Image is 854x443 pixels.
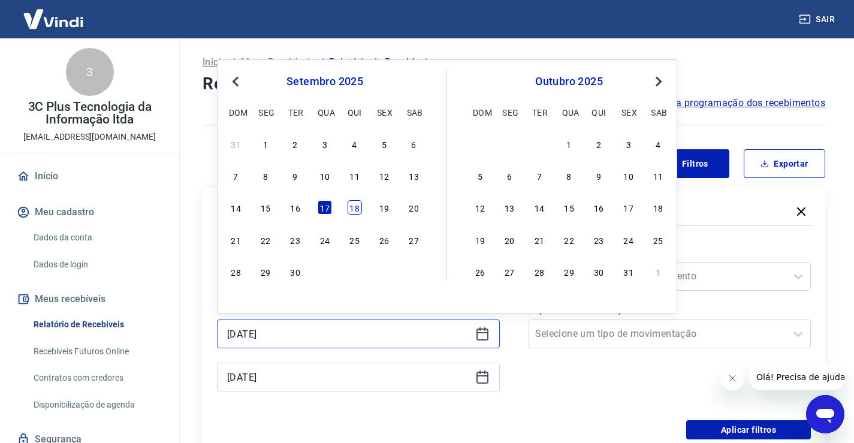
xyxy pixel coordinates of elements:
[532,200,547,215] div: Choose terça-feira, 14 de outubro de 2025
[796,8,840,31] button: Sair
[288,137,303,151] div: Choose terça-feira, 2 de setembro de 2025
[532,264,547,279] div: Choose terça-feira, 28 de outubro de 2025
[473,168,487,183] div: Choose domingo, 5 de outubro de 2025
[562,200,577,215] div: Choose quarta-feira, 15 de outubro de 2025
[229,233,243,247] div: Choose domingo, 21 de setembro de 2025
[562,264,577,279] div: Choose quarta-feira, 29 de outubro de 2025
[651,168,665,183] div: Choose sábado, 11 de outubro de 2025
[318,264,332,279] div: Choose quarta-feira, 1 de outubro de 2025
[229,168,243,183] div: Choose domingo, 7 de setembro de 2025
[288,264,303,279] div: Choose terça-feira, 30 de setembro de 2025
[651,105,665,119] div: sab
[648,149,729,178] button: Filtros
[258,168,273,183] div: Choose segunda-feira, 8 de setembro de 2025
[532,168,547,183] div: Choose terça-feira, 7 de outubro de 2025
[14,163,165,189] a: Início
[23,131,156,143] p: [EMAIL_ADDRESS][DOMAIN_NAME]
[318,137,332,151] div: Choose quarta-feira, 3 de setembro de 2025
[651,74,666,89] button: Next Month
[288,168,303,183] div: Choose terça-feira, 9 de setembro de 2025
[377,264,391,279] div: Choose sexta-feira, 3 de outubro de 2025
[203,72,825,96] h4: Relatório de Recebíveis
[348,264,362,279] div: Choose quinta-feira, 2 de outubro de 2025
[29,366,165,390] a: Contratos com credores
[29,312,165,337] a: Relatório de Recebíveis
[377,233,391,247] div: Choose sexta-feira, 26 de setembro de 2025
[318,233,332,247] div: Choose quarta-feira, 24 de setembro de 2025
[320,55,324,70] p: /
[14,1,92,37] img: Vindi
[502,233,517,247] div: Choose segunda-feira, 20 de outubro de 2025
[471,135,667,280] div: month 2025-10
[29,393,165,417] a: Disponibilização de agenda
[10,101,170,126] p: 3C Plus Tecnologia da Informação ltda
[258,200,273,215] div: Choose segunda-feira, 15 de setembro de 2025
[377,200,391,215] div: Choose sexta-feira, 19 de setembro de 2025
[621,200,636,215] div: Choose sexta-feira, 17 de outubro de 2025
[241,55,315,70] a: Meus Recebíveis
[288,200,303,215] div: Choose terça-feira, 16 de setembro de 2025
[14,199,165,225] button: Meu cadastro
[228,74,243,89] button: Previous Month
[203,55,227,70] a: Início
[621,233,636,247] div: Choose sexta-feira, 24 de outubro de 2025
[318,168,332,183] div: Choose quarta-feira, 10 de setembro de 2025
[473,200,487,215] div: Choose domingo, 12 de outubro de 2025
[227,368,470,386] input: Data final
[562,233,577,247] div: Choose quarta-feira, 22 de outubro de 2025
[621,137,636,151] div: Choose sexta-feira, 3 de outubro de 2025
[231,55,236,70] p: /
[229,200,243,215] div: Choose domingo, 14 de setembro de 2025
[377,168,391,183] div: Choose sexta-feira, 12 de setembro de 2025
[651,137,665,151] div: Choose sábado, 4 de outubro de 2025
[621,264,636,279] div: Choose sexta-feira, 31 de outubro de 2025
[592,264,606,279] div: Choose quinta-feira, 30 de outubro de 2025
[592,168,606,183] div: Choose quinta-feira, 9 de outubro de 2025
[329,55,432,70] p: Relatório de Recebíveis
[621,105,636,119] div: sex
[562,105,577,119] div: qua
[407,264,421,279] div: Choose sábado, 4 de outubro de 2025
[473,137,487,151] div: Choose domingo, 28 de setembro de 2025
[471,74,667,89] div: outubro 2025
[227,135,423,280] div: month 2025-09
[502,105,517,119] div: seg
[532,233,547,247] div: Choose terça-feira, 21 de outubro de 2025
[348,168,362,183] div: Choose quinta-feira, 11 de setembro de 2025
[720,366,744,390] iframe: Fechar mensagem
[473,105,487,119] div: dom
[651,233,665,247] div: Choose sábado, 25 de outubro de 2025
[651,200,665,215] div: Choose sábado, 18 de outubro de 2025
[473,233,487,247] div: Choose domingo, 19 de outubro de 2025
[502,200,517,215] div: Choose segunda-feira, 13 de outubro de 2025
[621,168,636,183] div: Choose sexta-feira, 10 de outubro de 2025
[14,286,165,312] button: Meus recebíveis
[288,233,303,247] div: Choose terça-feira, 23 de setembro de 2025
[744,149,825,178] button: Exportar
[562,137,577,151] div: Choose quarta-feira, 1 de outubro de 2025
[502,264,517,279] div: Choose segunda-feira, 27 de outubro de 2025
[258,264,273,279] div: Choose segunda-feira, 29 de setembro de 2025
[473,264,487,279] div: Choose domingo, 26 de outubro de 2025
[288,105,303,119] div: ter
[348,200,362,215] div: Choose quinta-feira, 18 de setembro de 2025
[348,105,362,119] div: qui
[407,168,421,183] div: Choose sábado, 13 de setembro de 2025
[29,225,165,250] a: Dados da conta
[318,105,332,119] div: qua
[258,105,273,119] div: seg
[502,137,517,151] div: Choose segunda-feira, 29 de setembro de 2025
[592,233,606,247] div: Choose quinta-feira, 23 de outubro de 2025
[258,233,273,247] div: Choose segunda-feira, 22 de setembro de 2025
[29,339,165,364] a: Recebíveis Futuros Online
[66,48,114,96] div: 3
[229,264,243,279] div: Choose domingo, 28 de setembro de 2025
[227,325,470,343] input: Data inicial
[407,233,421,247] div: Choose sábado, 27 de setembro de 2025
[377,105,391,119] div: sex
[407,105,421,119] div: sab
[532,105,547,119] div: ter
[686,420,811,439] button: Aplicar filtros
